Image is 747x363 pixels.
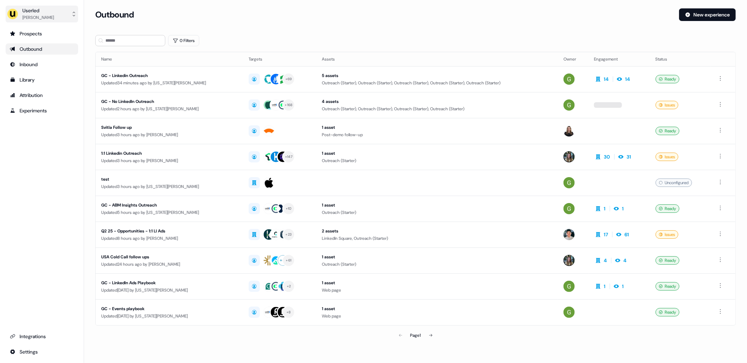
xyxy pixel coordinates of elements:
[322,305,552,312] div: 1 asset
[563,125,575,137] img: Geneviève
[322,105,552,112] div: Outreach (Starter), Outreach (Starter), Outreach (Starter), Outreach (Starter)
[10,30,74,37] div: Prospects
[6,105,78,116] a: Go to experiments
[563,229,575,240] img: Vincent
[101,261,237,268] div: Updated 24 hours ago by [PERSON_NAME]
[286,231,292,238] div: + 23
[588,52,650,66] th: Engagement
[563,99,575,111] img: Georgia
[322,72,552,79] div: 5 assets
[10,46,74,53] div: Outbound
[101,157,237,164] div: Updated 3 hours ago by [PERSON_NAME]
[563,203,575,214] img: Georgia
[101,98,237,105] div: GC - No LinkedIn Outreach
[322,124,552,131] div: 1 asset
[322,313,552,320] div: Web page
[6,6,78,22] button: Userled[PERSON_NAME]
[6,59,78,70] a: Go to Inbound
[243,52,316,66] th: Targets
[10,348,74,355] div: Settings
[656,308,679,316] div: Ready
[286,257,292,264] div: + 61
[101,124,237,131] div: Svitla Follow up
[101,305,237,312] div: GC - Events playbook
[604,76,609,83] div: 14
[101,150,237,157] div: 1:1 Linkedin Outreach
[624,231,629,238] div: 61
[316,52,558,66] th: Assets
[101,313,237,320] div: Updated [DATE] by [US_STATE][PERSON_NAME]
[285,76,292,82] div: + 69
[604,153,610,160] div: 30
[563,177,575,188] img: Georgia
[6,90,78,101] a: Go to attribution
[622,283,624,290] div: 1
[101,72,237,79] div: GC - Linkedin Outreach
[6,346,78,357] a: Go to integrations
[656,101,678,109] div: Issues
[287,283,291,289] div: + 2
[6,28,78,39] a: Go to prospects
[622,205,624,212] div: 1
[286,309,291,315] div: + 8
[563,74,575,85] img: Georgia
[410,332,421,339] div: Page 1
[558,52,588,66] th: Owner
[101,209,237,216] div: Updated 5 hours ago by [US_STATE][PERSON_NAME]
[6,331,78,342] a: Go to integrations
[604,283,606,290] div: 1
[679,8,736,21] button: New experience
[563,255,575,266] img: Charlotte
[625,76,630,83] div: 14
[604,205,606,212] div: 1
[322,131,552,138] div: Post-demo follow-up
[22,7,54,14] div: Userled
[10,333,74,340] div: Integrations
[656,204,679,213] div: Ready
[563,307,575,318] img: Georgia
[6,43,78,55] a: Go to outbound experience
[604,257,607,264] div: 4
[656,179,692,187] div: Unconfigured
[285,154,292,160] div: + 147
[322,287,552,294] div: Web page
[6,74,78,85] a: Go to templates
[101,279,237,286] div: GC - LinkedIn Ads Playbook
[322,98,552,105] div: 4 assets
[10,92,74,99] div: Attribution
[95,9,134,20] h3: Outbound
[322,228,552,235] div: 2 assets
[656,153,678,161] div: Issues
[10,107,74,114] div: Experiments
[563,151,575,162] img: Charlotte
[101,228,237,235] div: Q2 25 - Opportunities - 1:1 LI Ads
[604,231,608,238] div: 17
[101,253,237,260] div: USA Cold Call follow ups
[322,253,552,260] div: 1 asset
[101,183,237,190] div: Updated 3 hours ago by [US_STATE][PERSON_NAME]
[656,282,679,291] div: Ready
[22,14,54,21] div: [PERSON_NAME]
[10,76,74,83] div: Library
[656,230,678,239] div: Issues
[286,205,292,212] div: + 10
[101,176,237,183] div: test
[96,52,243,66] th: Name
[322,157,552,164] div: Outreach (Starter)
[563,281,575,292] img: Georgia
[656,75,679,83] div: Ready
[285,102,292,108] div: + 168
[322,209,552,216] div: Outreach (Starter)
[168,35,199,46] button: 0 Filters
[322,150,552,157] div: 1 asset
[101,79,237,86] div: Updated 34 minutes ago by [US_STATE][PERSON_NAME]
[101,202,237,209] div: GC - ABM Insights Outreach
[101,131,237,138] div: Updated 3 hours ago by [PERSON_NAME]
[322,279,552,286] div: 1 asset
[627,153,631,160] div: 31
[656,127,679,135] div: Ready
[101,287,237,294] div: Updated [DATE] by [US_STATE][PERSON_NAME]
[322,202,552,209] div: 1 asset
[322,235,552,242] div: LinkedIn Square, Outreach (Starter)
